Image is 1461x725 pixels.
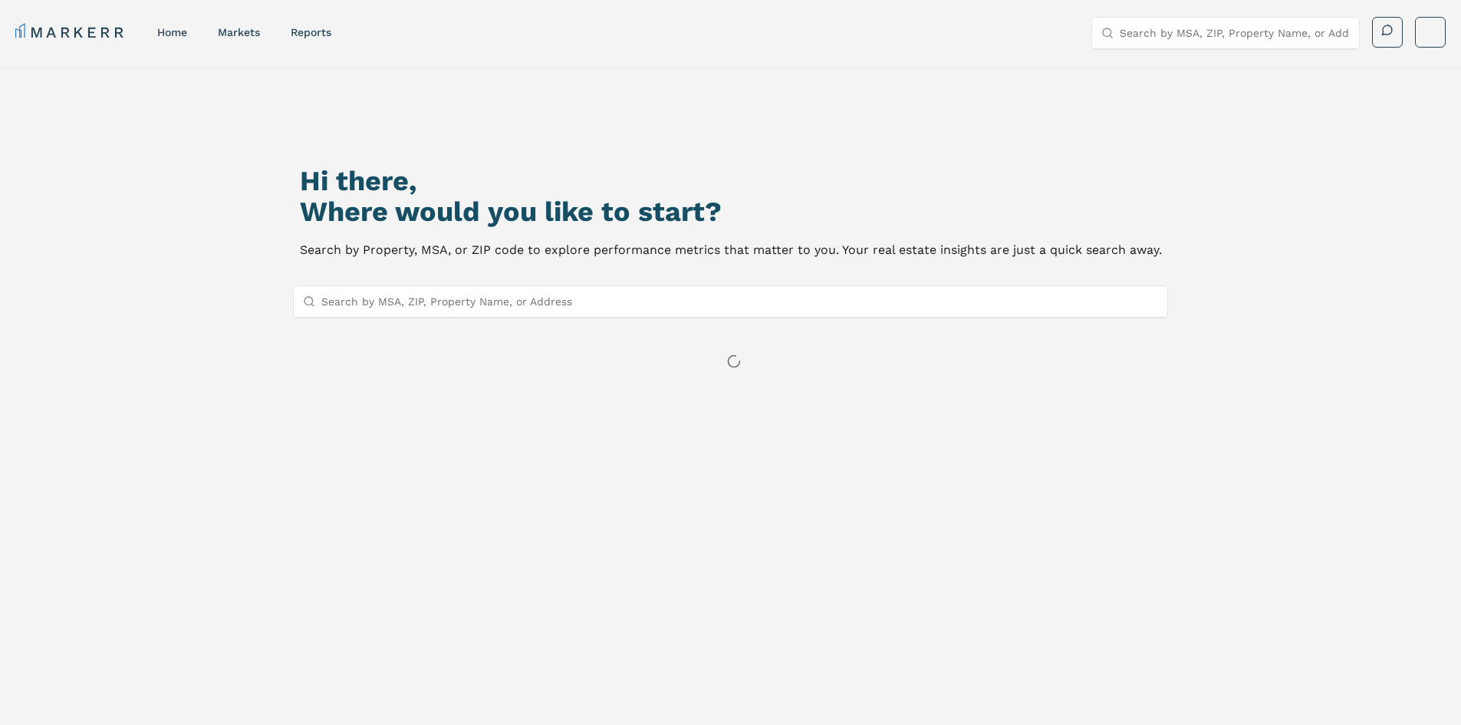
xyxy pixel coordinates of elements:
[300,196,1162,227] h2: Where would you like to start?
[1120,18,1350,48] input: Search by MSA, ZIP, Property Name, or Address
[300,239,1162,261] p: Search by Property, MSA, or ZIP code to explore performance metrics that matter to you. Your real...
[291,26,331,38] a: reports
[218,26,260,38] a: markets
[321,286,1159,317] input: Search by MSA, ZIP, Property Name, or Address
[157,26,187,38] a: home
[15,21,127,43] a: MARKERR
[300,166,1162,196] h1: Hi there,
